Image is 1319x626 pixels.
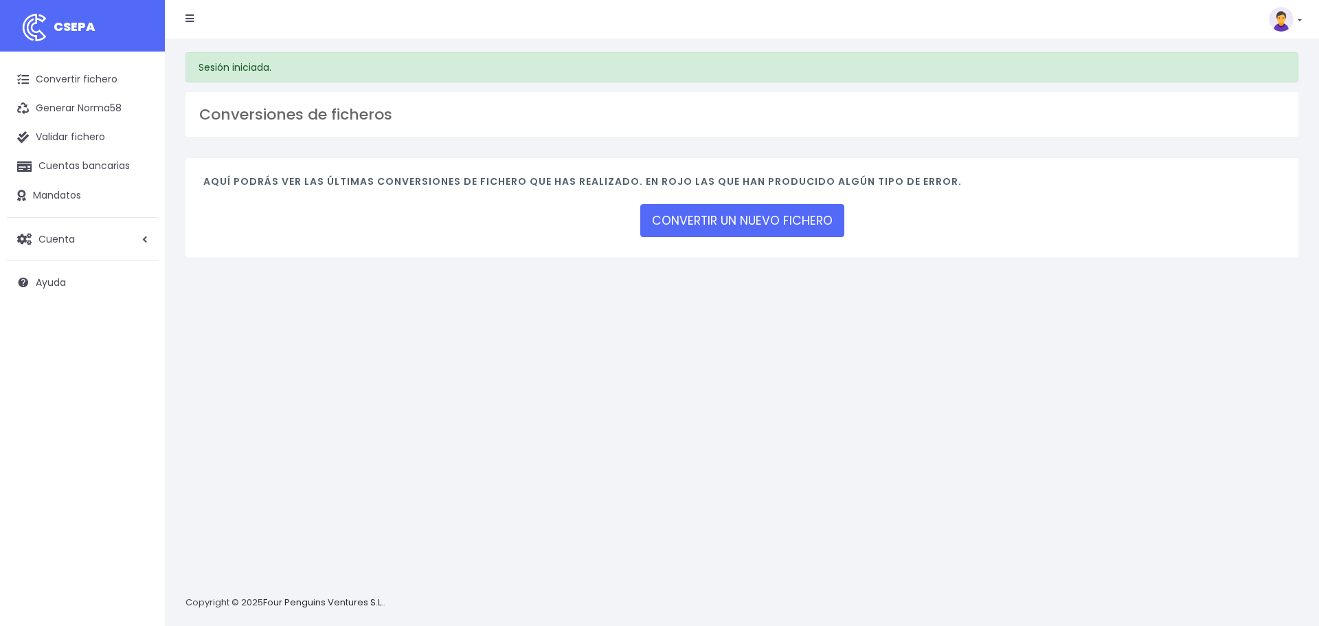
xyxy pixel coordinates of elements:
a: Generar Norma58 [7,94,158,123]
p: Copyright © 2025 . [185,596,385,610]
span: Ayuda [36,276,66,289]
a: Cuentas bancarias [7,152,158,181]
div: Sesión iniciada. [185,52,1298,82]
a: CONVERTIR UN NUEVO FICHERO [640,204,844,237]
a: Ayuda [7,268,158,297]
a: Validar fichero [7,123,158,152]
a: Cuenta [7,225,158,254]
a: Mandatos [7,181,158,210]
h3: Conversiones de ficheros [199,106,1285,124]
span: CSEPA [54,18,95,35]
img: logo [17,10,52,45]
h4: Aquí podrás ver las últimas conversiones de fichero que has realizado. En rojo las que han produc... [203,176,1281,194]
a: Convertir fichero [7,65,158,94]
span: Cuenta [38,232,75,245]
a: Four Penguins Ventures S.L. [263,596,383,609]
img: profile [1269,7,1294,32]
